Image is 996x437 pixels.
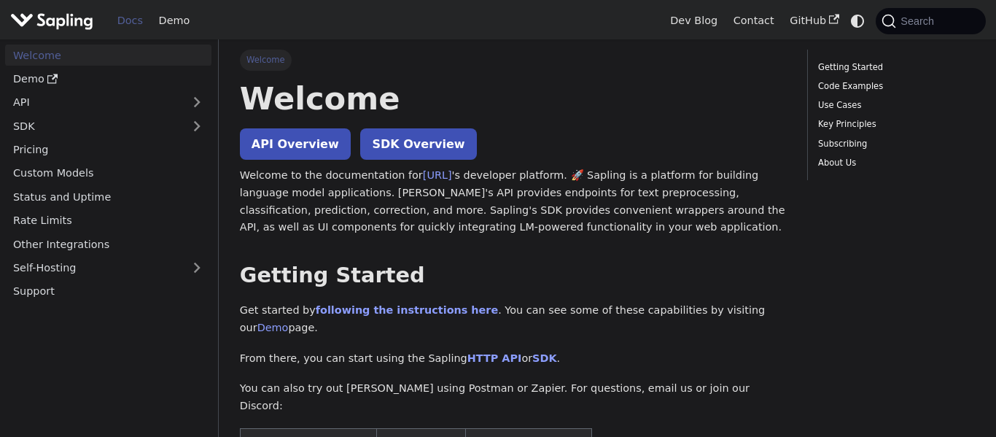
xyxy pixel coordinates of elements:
[5,45,211,66] a: Welcome
[725,9,782,32] a: Contact
[316,304,498,316] a: following the instructions here
[5,92,182,113] a: API
[240,350,786,368] p: From there, you can start using the Sapling or .
[240,50,786,70] nav: Breadcrumbs
[109,9,151,32] a: Docs
[182,92,211,113] button: Expand sidebar category 'API'
[876,8,985,34] button: Search (Command+K)
[10,10,98,31] a: Sapling.aiSapling.ai
[5,210,211,231] a: Rate Limits
[847,10,868,31] button: Switch between dark and light mode (currently system mode)
[360,128,476,160] a: SDK Overview
[10,10,93,31] img: Sapling.ai
[5,115,182,136] a: SDK
[240,263,786,289] h2: Getting Started
[467,352,522,364] a: HTTP API
[5,281,211,302] a: Support
[151,9,198,32] a: Demo
[896,15,943,27] span: Search
[818,98,970,112] a: Use Cases
[423,169,452,181] a: [URL]
[257,322,289,333] a: Demo
[182,115,211,136] button: Expand sidebar category 'SDK'
[5,186,211,207] a: Status and Uptime
[818,137,970,151] a: Subscribing
[240,128,351,160] a: API Overview
[240,302,786,337] p: Get started by . You can see some of these capabilities by visiting our page.
[5,163,211,184] a: Custom Models
[5,139,211,161] a: Pricing
[5,258,211,279] a: Self-Hosting
[240,167,786,236] p: Welcome to the documentation for 's developer platform. 🚀 Sapling is a platform for building lang...
[240,380,786,415] p: You can also try out [PERSON_NAME] using Postman or Zapier. For questions, email us or join our D...
[532,352,556,364] a: SDK
[782,9,847,32] a: GitHub
[818,117,970,131] a: Key Principles
[5,233,211,255] a: Other Integrations
[5,69,211,90] a: Demo
[240,79,786,118] h1: Welcome
[818,61,970,74] a: Getting Started
[240,50,292,70] span: Welcome
[818,80,970,93] a: Code Examples
[818,156,970,170] a: About Us
[662,9,725,32] a: Dev Blog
